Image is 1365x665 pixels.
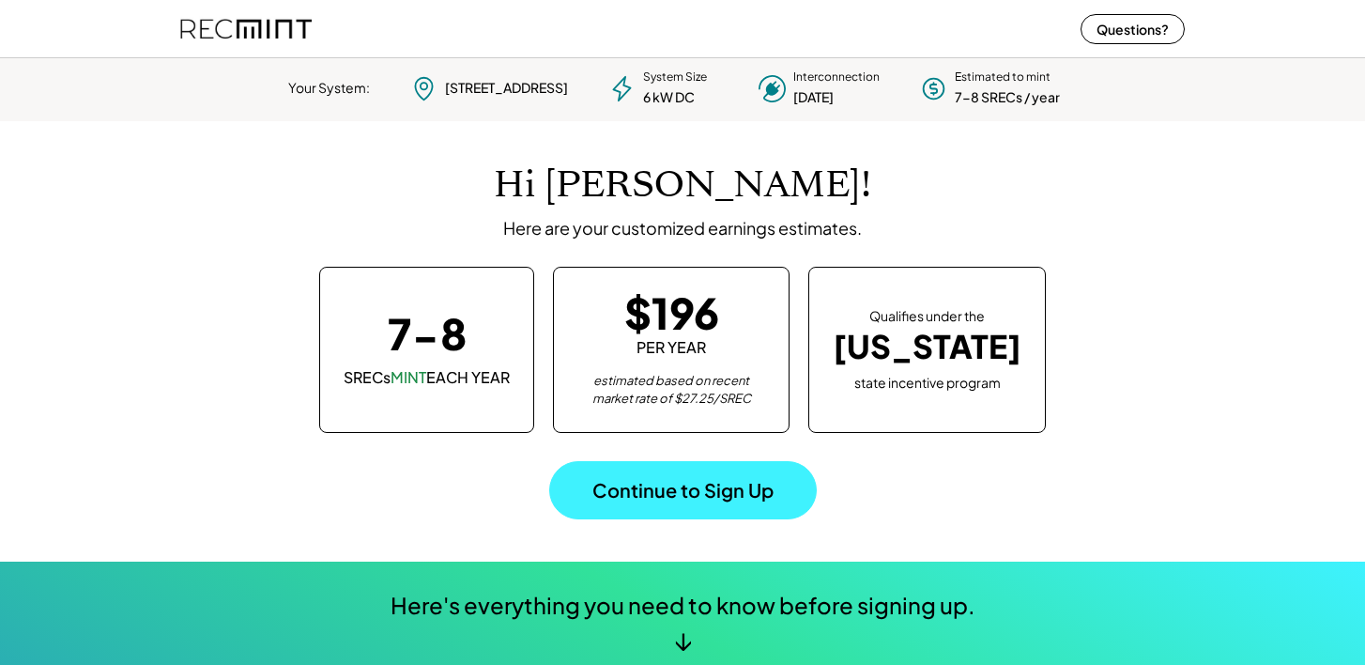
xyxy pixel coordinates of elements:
h1: Hi [PERSON_NAME]! [494,163,871,208]
img: recmint-logotype%403x%20%281%29.jpeg [180,4,312,54]
div: [DATE] [793,88,834,107]
div: 7-8 [388,312,467,354]
div: ↓ [674,626,692,654]
div: Estimated to mint [955,70,1051,85]
div: Your System: [288,79,370,98]
font: MINT [391,367,426,387]
div: Qualifies under the [869,307,985,326]
div: Here are your customized earnings estimates. [503,217,862,239]
button: Continue to Sign Up [549,461,817,519]
div: PER YEAR [636,337,706,358]
div: $196 [624,291,719,333]
div: estimated based on recent market rate of $27.25/SREC [577,372,765,409]
button: Questions? [1081,14,1185,44]
div: System Size [643,70,707,85]
div: SRECs EACH YEAR [344,367,510,388]
div: 7-8 SRECs / year [955,88,1060,107]
div: [US_STATE] [833,328,1021,366]
div: state incentive program [854,371,1001,393]
div: Here's everything you need to know before signing up. [391,590,975,622]
div: Interconnection [793,70,880,85]
div: [STREET_ADDRESS] [445,79,568,98]
div: 6 kW DC [643,88,695,107]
